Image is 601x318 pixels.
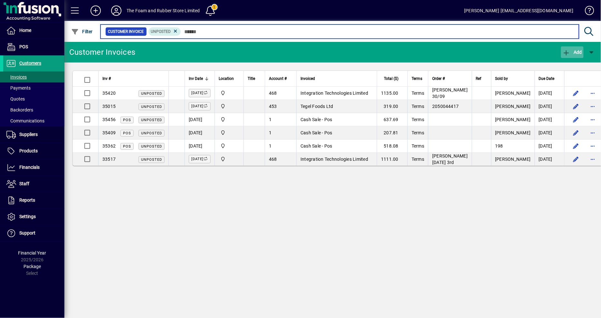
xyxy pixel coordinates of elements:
[269,157,277,162] span: 468
[588,101,598,111] button: More options
[141,105,162,109] span: Unposted
[3,127,64,143] a: Suppliers
[432,75,445,82] span: Order #
[539,75,560,82] div: Due Date
[19,28,31,33] span: Home
[464,5,574,16] div: [PERSON_NAME] [EMAIL_ADDRESS][DOMAIN_NAME]
[219,75,234,82] span: Location
[123,144,131,149] span: POS
[185,126,215,140] td: [DATE]
[141,92,162,96] span: Unposted
[123,118,131,122] span: POS
[300,117,332,122] span: Cash Sale - Pos
[3,23,64,39] a: Home
[141,131,162,135] span: Unposted
[219,142,240,149] span: Foam & Rubber Store
[70,26,94,37] button: Filter
[571,101,581,111] button: Edit
[300,75,373,82] div: Invoiced
[219,129,240,136] span: Foam & Rubber Store
[141,118,162,122] span: Unposted
[412,104,424,109] span: Terms
[269,130,272,135] span: 1
[141,144,162,149] span: Unposted
[3,72,64,82] a: Invoices
[495,117,531,122] span: [PERSON_NAME]
[432,153,468,165] span: [PERSON_NAME] [DATE] 3rd
[6,118,44,123] span: Communications
[102,75,111,82] span: Inv #
[18,250,46,255] span: Financial Year
[535,140,564,153] td: [DATE]
[185,113,215,126] td: [DATE]
[85,5,106,16] button: Add
[580,1,593,22] a: Knowledge Base
[495,91,531,96] span: [PERSON_NAME]
[141,158,162,162] span: Unposted
[219,156,240,163] span: Foam & Rubber Store
[189,89,211,97] label: [DATE]
[3,159,64,176] a: Financials
[19,132,38,137] span: Suppliers
[19,61,41,66] span: Customers
[24,264,41,269] span: Package
[563,50,582,55] span: Add
[412,117,424,122] span: Terms
[432,75,468,82] div: Order #
[148,27,181,36] mat-chip: Customer Invoice Status: Unposted
[102,130,116,135] span: 35409
[185,140,215,153] td: [DATE]
[3,82,64,93] a: Payments
[151,29,171,34] span: Unposted
[377,113,407,126] td: 637.69
[269,117,272,122] span: 1
[377,100,407,113] td: 319.00
[219,75,240,82] div: Location
[412,91,424,96] span: Terms
[69,47,135,57] div: Customer Invoices
[248,75,255,82] span: Title
[495,104,531,109] span: [PERSON_NAME]
[102,104,116,109] span: 35015
[6,85,31,91] span: Payments
[495,75,531,82] div: Sold by
[588,128,598,138] button: More options
[189,155,211,163] label: [DATE]
[6,96,25,101] span: Quotes
[412,157,424,162] span: Terms
[377,153,407,166] td: 1111.00
[300,143,332,149] span: Cash Sale - Pos
[432,104,459,109] span: 2050044417
[219,90,240,97] span: Foam & Rubber Store
[495,75,508,82] span: Sold by
[535,87,564,100] td: [DATE]
[300,104,333,109] span: Tegel Foods Ltd
[102,157,116,162] span: 33517
[19,165,40,170] span: Financials
[108,28,144,35] span: Customer Invoice
[571,128,581,138] button: Edit
[102,75,165,82] div: Inv #
[476,75,482,82] span: Ref
[3,209,64,225] a: Settings
[269,104,277,109] span: 453
[269,91,277,96] span: 468
[3,192,64,208] a: Reports
[571,141,581,151] button: Edit
[300,91,368,96] span: Integration Technologies Limited
[102,91,116,96] span: 35420
[71,29,93,34] span: Filter
[189,75,203,82] span: Inv Date
[495,130,531,135] span: [PERSON_NAME]
[412,143,424,149] span: Terms
[432,87,468,99] span: [PERSON_NAME] 30/09
[19,230,35,236] span: Support
[6,74,27,80] span: Invoices
[535,113,564,126] td: [DATE]
[561,46,584,58] button: Add
[3,176,64,192] a: Staff
[248,75,261,82] div: Title
[588,154,598,164] button: More options
[571,154,581,164] button: Edit
[19,44,28,49] span: POS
